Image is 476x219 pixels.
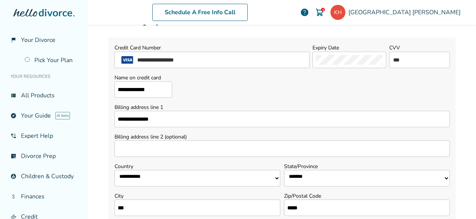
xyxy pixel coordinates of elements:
[6,87,82,104] a: view_listAll Products
[118,56,137,64] img: visa
[10,173,16,179] span: account_child
[389,44,400,51] label: CVV
[20,52,82,69] a: Pick Your Plan
[115,133,450,140] label: Billing address line 2 (optional)
[330,5,345,20] img: alessandrah33@yahoo.com
[6,31,82,49] a: flag_2Your Divorce
[315,8,324,17] img: Cart
[300,8,309,17] a: help
[115,192,280,200] label: City
[6,107,82,124] a: exploreYour GuideAI beta
[21,36,55,44] span: Your Divorce
[321,8,325,12] div: 1
[6,69,82,84] li: Your Resources
[6,168,82,185] a: account_childChildren & Custody
[115,74,172,81] label: Name on credit card
[10,113,16,119] span: explore
[6,147,82,165] a: list_alt_checkDivorce Prep
[348,8,464,16] span: [GEOGRAPHIC_DATA] [PERSON_NAME]
[312,44,339,51] label: Expiry Date
[115,163,280,170] label: Country
[10,37,16,43] span: flag_2
[10,92,16,98] span: view_list
[152,4,248,21] a: Schedule A Free Info Call
[6,188,82,205] a: attach_moneyFinances
[439,183,476,219] iframe: Chat Widget
[115,44,161,51] label: Credit Card Number
[55,112,70,119] span: AI beta
[10,194,16,200] span: attach_money
[284,163,450,170] label: State/Province
[10,153,16,159] span: list_alt_check
[10,133,16,139] span: phone_in_talk
[6,127,82,145] a: phone_in_talkExpert Help
[284,192,450,200] label: Zip/Postal Code
[115,104,450,111] label: Billing address line 1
